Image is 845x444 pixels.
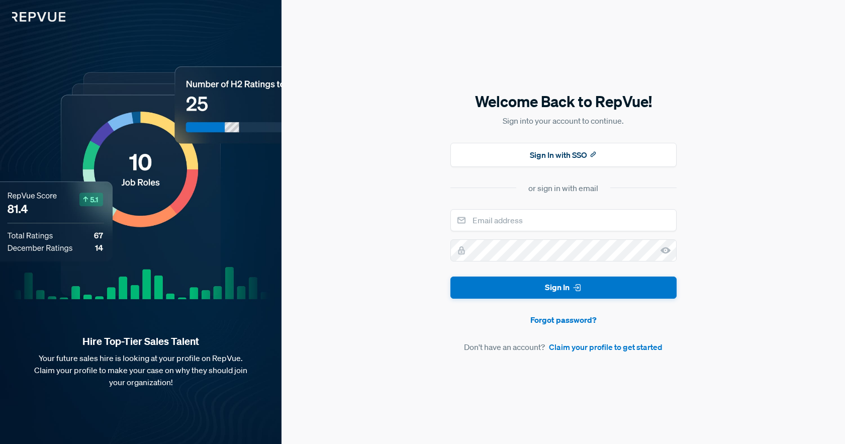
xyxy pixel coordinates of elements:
[528,182,598,194] div: or sign in with email
[450,341,677,353] article: Don't have an account?
[450,314,677,326] a: Forgot password?
[450,209,677,231] input: Email address
[549,341,663,353] a: Claim your profile to get started
[450,143,677,167] button: Sign In with SSO
[450,277,677,299] button: Sign In
[16,352,265,388] p: Your future sales hire is looking at your profile on RepVue. Claim your profile to make your case...
[16,335,265,348] strong: Hire Top-Tier Sales Talent
[450,91,677,112] h5: Welcome Back to RepVue!
[450,115,677,127] p: Sign into your account to continue.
